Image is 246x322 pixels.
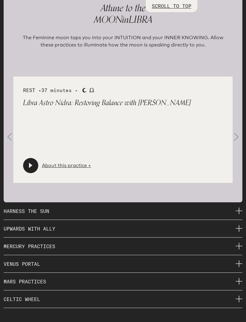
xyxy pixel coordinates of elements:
p: MOON LIBRA [13,2,233,32]
div: REST • [23,86,223,94]
span: Attune to the [101,0,145,16]
span: 37 minutes • [41,87,78,93]
p: MARS PRACTICES [4,273,242,290]
p: VENUS PORTAL [4,255,242,273]
p: SCROLL TO TOP [152,2,191,10]
p: Libra Astro Nidra: Restoring Balance with [PERSON_NAME] [23,99,223,108]
span: in [122,12,129,28]
p: HARNESS THE SUN [4,203,242,220]
a: About this practice + [42,162,91,169]
p: UPWARDS WITH ALLY [4,220,242,238]
p: CELTIC WHEEL [4,291,242,308]
p: The Feminine moon taps you into your INTUITION and your INNER KNOWING. Allow these practices to i... [16,34,230,64]
p: MERCURY PRACTICES [4,238,242,255]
